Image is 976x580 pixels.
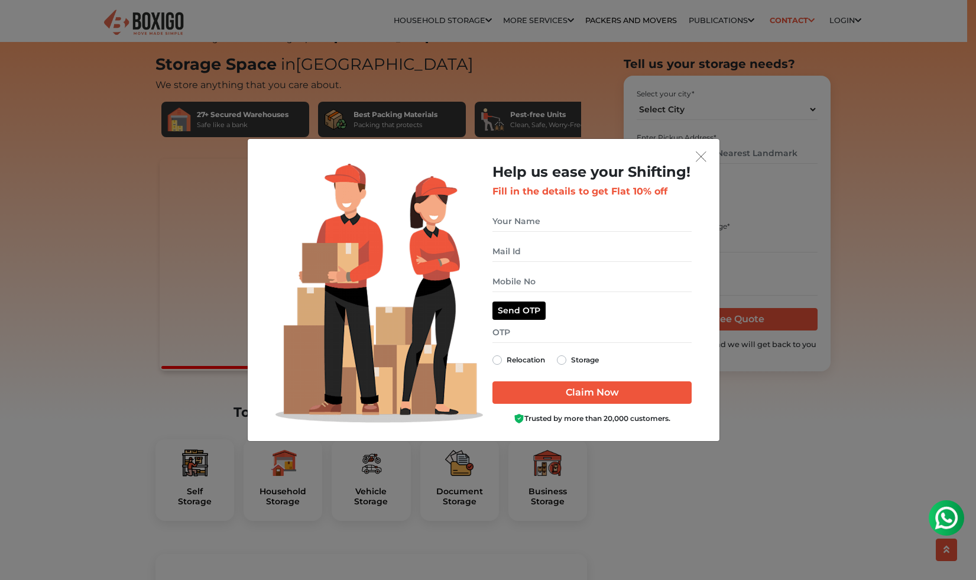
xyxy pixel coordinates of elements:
[696,151,706,162] img: exit
[12,12,35,35] img: whatsapp-icon.svg
[492,302,546,320] button: Send OTP
[492,322,692,343] input: OTP
[492,211,692,232] input: Your Name
[492,271,692,292] input: Mobile No
[507,353,545,367] label: Relocation
[514,413,524,424] img: Boxigo Customer Shield
[275,164,484,423] img: Lead Welcome Image
[571,353,599,367] label: Storage
[492,381,692,404] input: Claim Now
[492,164,692,181] h2: Help us ease your Shifting!
[492,241,692,262] input: Mail Id
[492,186,692,197] h3: Fill in the details to get Flat 10% off
[492,413,692,425] div: Trusted by more than 20,000 customers.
